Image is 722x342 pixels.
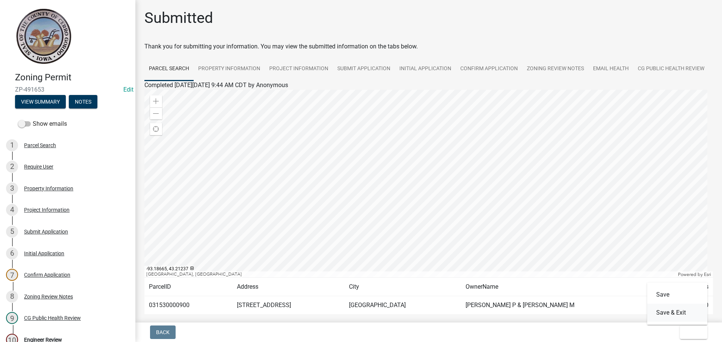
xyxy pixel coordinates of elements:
span: Exit [686,329,697,335]
div: 1 [6,139,18,151]
div: 6 [6,247,18,259]
td: [PERSON_NAME] P & [PERSON_NAME] M [461,296,670,315]
button: View Summary [15,95,66,108]
button: Notes [69,95,97,108]
a: Project Information [265,57,333,81]
span: ZP-491653 [15,86,120,93]
td: Acres [670,278,713,296]
div: [GEOGRAPHIC_DATA], [GEOGRAPHIC_DATA] [144,271,676,277]
div: 3 [6,182,18,194]
td: 031530000900 [144,296,232,315]
td: Address [232,278,344,296]
div: 8 [6,291,18,303]
td: [STREET_ADDRESS] [232,296,344,315]
div: Require User [24,164,53,169]
td: [GEOGRAPHIC_DATA] [344,296,461,315]
td: City [344,278,461,296]
div: 4 [6,204,18,216]
h1: Submitted [144,9,213,27]
div: 2 [6,161,18,173]
div: Zoom in [150,95,162,107]
div: 5 [6,226,18,238]
div: Find my location [150,123,162,135]
div: Initial Application [24,251,64,256]
span: Back [156,329,170,335]
td: ParcelID [144,278,232,296]
a: Edit [123,86,133,93]
a: Initial Application [395,57,456,81]
td: OwnerName [461,278,670,296]
button: Exit [680,325,707,339]
a: Email Health [589,57,633,81]
div: Confirm Application [24,272,70,277]
div: CG Public Health Review [24,315,81,321]
button: Save & Exit [647,304,707,322]
span: Completed [DATE][DATE] 9:44 AM CDT by Anonymous [144,81,288,89]
h4: Zoning Permit [15,72,129,83]
wm-modal-confirm: Edit Application Number [123,86,133,93]
img: Cerro Gordo County, Iowa [15,8,72,64]
wm-modal-confirm: Summary [15,99,66,105]
div: Zoom out [150,107,162,119]
div: Project Information [24,207,70,212]
wm-modal-confirm: Notes [69,99,97,105]
div: Exit [647,283,707,325]
div: 7 [6,269,18,281]
button: Save [647,286,707,304]
div: Thank you for submitting your information. You may view the submitted information on the tabs below. [144,42,713,51]
a: Confirm Application [456,57,522,81]
button: Back [150,325,176,339]
a: Submit Application [333,57,395,81]
a: Parcel Search [144,57,194,81]
a: Property Information [194,57,265,81]
a: Zoning Review Notes [522,57,589,81]
div: Parcel Search [24,143,56,148]
a: CG Public Health Review [633,57,709,81]
label: Show emails [18,119,67,128]
div: Zoning Review Notes [24,294,73,299]
div: Property Information [24,186,73,191]
a: Esri [704,272,711,277]
div: Submit Application [24,229,68,234]
div: Powered by [676,271,713,277]
div: 9 [6,312,18,324]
